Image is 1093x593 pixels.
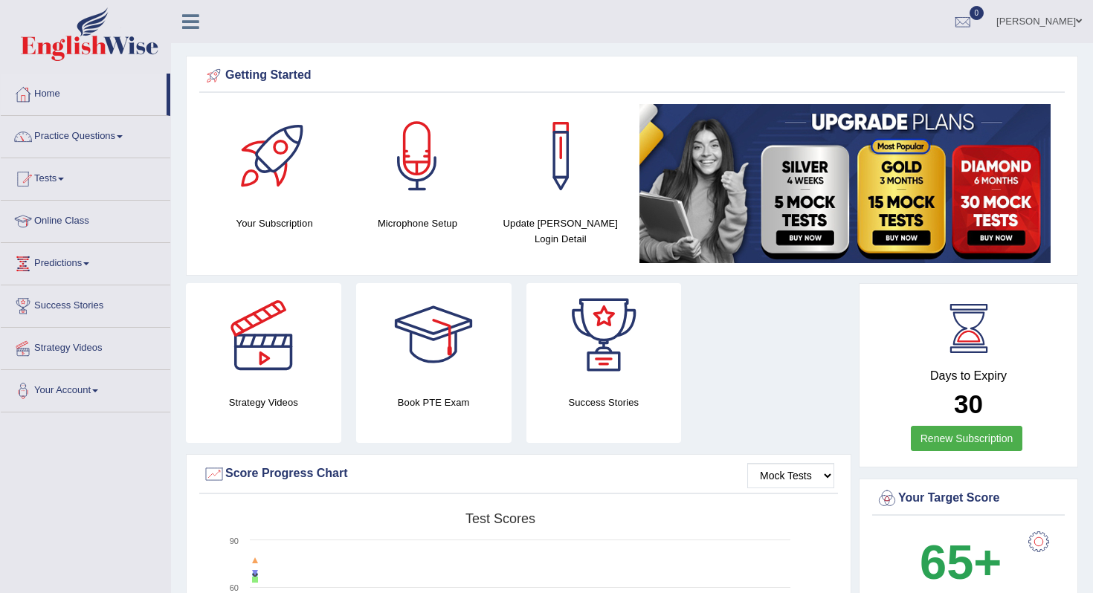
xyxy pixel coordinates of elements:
[1,370,170,407] a: Your Account
[954,389,983,418] b: 30
[230,537,239,545] text: 90
[230,583,239,592] text: 60
[1,328,170,365] a: Strategy Videos
[465,511,535,526] tspan: Test scores
[203,463,834,485] div: Score Progress Chart
[911,426,1023,451] a: Renew Subscription
[876,369,1061,383] h4: Days to Expiry
[1,74,167,111] a: Home
[497,216,625,247] h4: Update [PERSON_NAME] Login Detail
[210,216,338,231] h4: Your Subscription
[186,395,341,410] h4: Strategy Videos
[876,487,1061,510] div: Your Target Score
[1,243,170,280] a: Predictions
[356,395,512,410] h4: Book PTE Exam
[970,6,984,20] span: 0
[1,285,170,323] a: Success Stories
[1,201,170,238] a: Online Class
[526,395,682,410] h4: Success Stories
[1,158,170,195] a: Tests
[639,104,1051,263] img: small5.jpg
[353,216,481,231] h4: Microphone Setup
[1,116,170,153] a: Practice Questions
[920,535,1002,589] b: 65+
[203,65,1061,87] div: Getting Started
